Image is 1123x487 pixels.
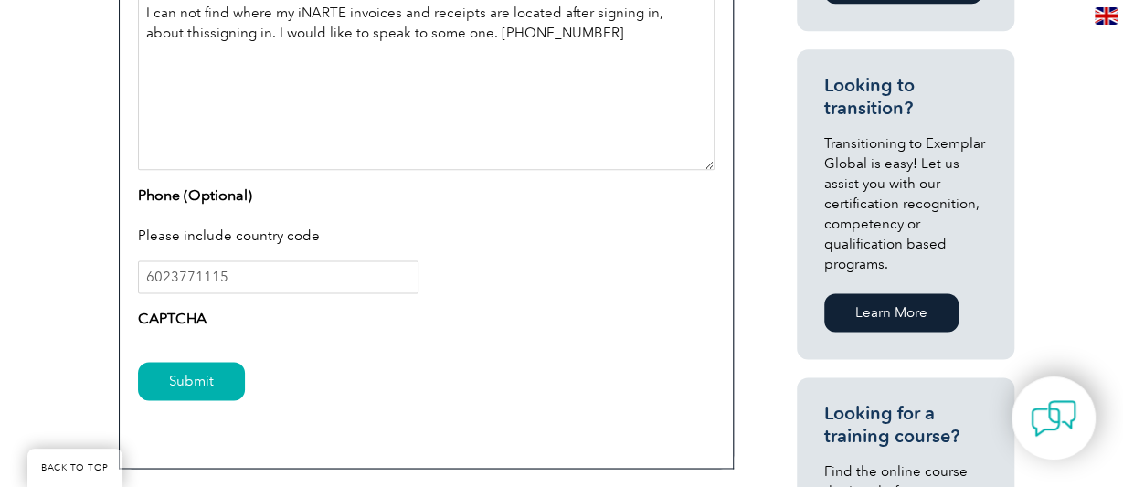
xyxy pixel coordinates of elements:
div: Please include country code [138,214,715,261]
label: Phone (Optional) [138,185,252,206]
h3: Looking to transition? [824,74,987,120]
h3: Looking for a training course? [824,402,987,448]
img: contact-chat.png [1031,396,1076,441]
p: Transitioning to Exemplar Global is easy! Let us assist you with our certification recognition, c... [824,133,987,274]
a: BACK TO TOP [27,449,122,487]
label: CAPTCHA [138,308,207,330]
a: Learn More [824,293,959,332]
img: en [1095,7,1118,25]
input: Submit [138,362,245,400]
